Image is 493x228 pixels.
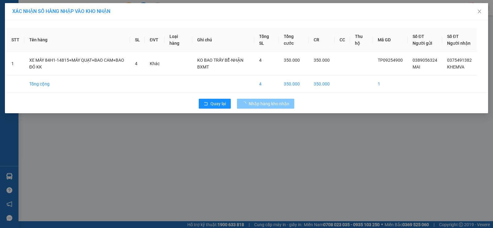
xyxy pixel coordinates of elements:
[309,28,335,52] th: CR
[24,76,130,93] td: Tổng cộng
[447,41,471,46] span: Người nhận
[204,102,208,106] span: rollback
[471,3,488,20] button: Close
[145,52,165,76] td: Khác
[249,100,289,107] span: Nhập hàng kho nhận
[350,28,373,52] th: Thu hộ
[135,61,137,66] span: 4
[413,64,420,69] span: MAI
[373,76,408,93] td: 1
[477,9,482,14] span: close
[413,34,424,39] span: Số ĐT
[192,28,254,52] th: Ghi chú
[199,99,231,109] button: rollbackQuay lại
[447,34,459,39] span: Số ĐT
[242,102,249,106] span: loading
[24,52,130,76] td: XE MÁY 84H1-14815+MÁY QUẠT+BAO CAM+BAO ĐỎ KK
[373,28,408,52] th: Mã GD
[378,58,403,63] span: TP09254900
[210,100,226,107] span: Quay lại
[6,28,24,52] th: STT
[314,58,330,63] span: 350.000
[335,28,350,52] th: CC
[237,99,294,109] button: Nhập hàng kho nhận
[259,58,262,63] span: 4
[279,76,309,93] td: 350.000
[413,41,432,46] span: Người gửi
[6,52,24,76] td: 1
[447,64,464,69] span: KHEMVA
[279,28,309,52] th: Tổng cước
[447,58,472,63] span: 0375491382
[254,28,279,52] th: Tổng SL
[145,28,165,52] th: ĐVT
[309,76,335,93] td: 350.000
[413,58,437,63] span: 0389056324
[165,28,192,52] th: Loại hàng
[12,8,110,14] span: XÁC NHẬN SỐ HÀNG NHẬP VÀO KHO NHẬN
[284,58,300,63] span: 350.000
[130,28,145,52] th: SL
[254,76,279,93] td: 4
[24,28,130,52] th: Tên hàng
[197,58,243,69] span: KO BAO TRẦY BỂ-NHẬN BXMT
